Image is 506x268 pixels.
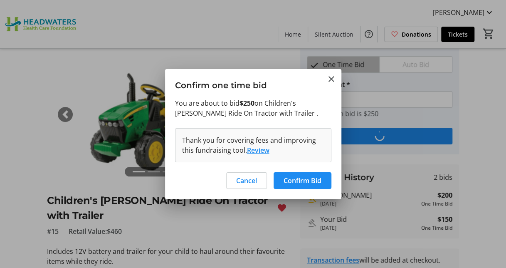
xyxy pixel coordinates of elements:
[182,135,324,155] div: Thank you for covering fees and improving this fundraising tool.
[165,69,341,98] h3: Confirm one time bid
[284,176,321,186] span: Confirm Bid
[239,99,254,108] strong: $250
[247,145,269,155] button: Review
[326,74,336,84] button: Close
[236,176,257,186] span: Cancel
[175,98,331,118] p: You are about to bid on Children's [PERSON_NAME] Ride On Tractor with Trailer .
[274,172,331,189] button: Confirm Bid
[226,172,267,189] button: Cancel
